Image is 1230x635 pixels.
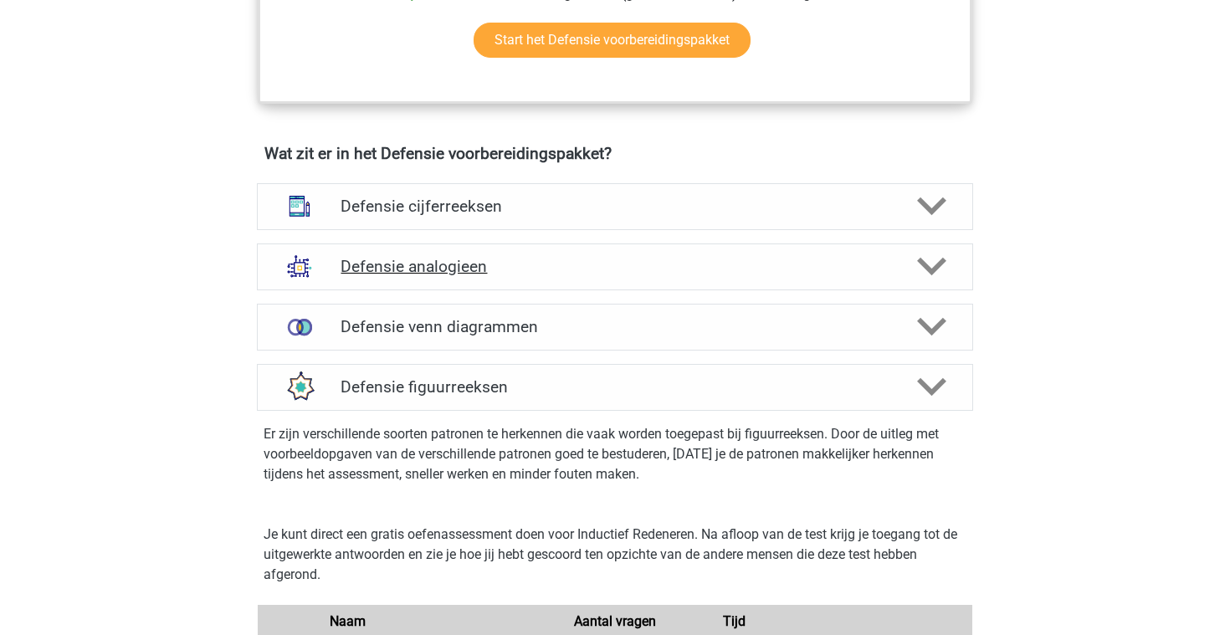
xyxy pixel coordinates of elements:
[341,197,889,216] h4: Defensie cijferreeksen
[317,612,556,632] div: Naam
[278,365,321,408] img: figuurreeksen
[341,377,889,397] h4: Defensie figuurreeksen
[341,257,889,276] h4: Defensie analogieen
[278,305,321,349] img: venn diagrammen
[278,184,321,228] img: cijferreeksen
[556,612,674,632] div: Aantal vragen
[264,144,966,163] h4: Wat zit er in het Defensie voorbereidingspakket?
[250,243,980,290] a: analogieen Defensie analogieen
[264,525,966,585] p: Je kunt direct een gratis oefenassessment doen voor Inductief Redeneren. Na afloop van de test kr...
[278,244,321,288] img: analogieen
[250,304,980,351] a: venn diagrammen Defensie venn diagrammen
[674,612,793,632] div: Tijd
[250,364,980,411] a: figuurreeksen Defensie figuurreeksen
[474,23,751,58] a: Start het Defensie voorbereidingspakket
[264,424,966,484] p: Er zijn verschillende soorten patronen te herkennen die vaak worden toegepast bij figuurreeksen. ...
[250,183,980,230] a: cijferreeksen Defensie cijferreeksen
[341,317,889,336] h4: Defensie venn diagrammen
